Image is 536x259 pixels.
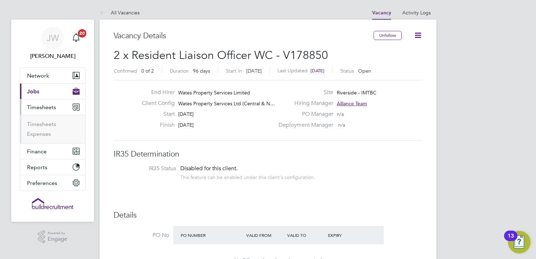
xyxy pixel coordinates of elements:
[32,198,73,209] img: buildrec-logo-retina.png
[48,230,67,236] span: Powered by
[340,68,354,74] label: Status
[20,68,85,83] button: Network
[114,68,137,74] label: Confirmed
[136,111,175,118] label: Start
[337,111,344,117] span: n/a
[20,144,85,159] button: Finance
[358,68,371,74] span: Open
[69,27,83,49] a: 20
[310,68,324,74] span: [DATE]
[114,210,422,220] h3: Details
[78,29,86,38] span: 20
[170,68,189,74] label: Duration
[114,232,169,239] label: PO No
[274,121,333,129] label: Deployment Manager
[337,89,376,96] span: Riverside - IMTBC
[27,121,56,127] a: Timesheets
[20,84,85,99] button: Jobs
[274,100,333,107] label: Hiring Manager
[178,111,194,117] span: [DATE]
[136,100,175,107] label: Client Config
[47,33,59,42] span: JW
[48,236,67,242] span: Engage
[338,122,345,128] span: n/a
[178,122,194,128] span: [DATE]
[226,68,242,74] label: Start In
[11,20,94,222] nav: Main navigation
[274,89,333,96] label: Site
[274,111,333,118] label: PO Manager
[27,88,39,95] span: Jobs
[136,121,175,129] label: Finish
[508,236,514,245] div: 13
[374,31,402,40] button: Unfollow
[326,229,367,241] div: Expiry
[178,100,275,107] span: Wates Property Services Ltd (Central & N…
[114,149,422,159] h3: IR35 Determination
[20,99,85,115] button: Timesheets
[27,180,57,186] span: Preferences
[402,9,431,16] a: Activity Logs
[20,27,86,60] a: JW[PERSON_NAME]
[179,229,244,241] div: PO Number
[20,175,85,191] button: Preferences
[121,165,176,172] label: IR35 Status
[27,131,51,137] a: Expenses
[246,68,262,74] span: [DATE]
[20,198,86,209] a: Go to home page
[244,229,286,241] div: Valid From
[141,68,154,74] span: 0 of 2
[38,230,68,244] a: Powered byEngage
[100,9,140,16] a: All Vacancies
[180,172,315,180] div: This feature can be enabled under this client's configuration.
[114,31,374,41] h3: Vacancy Details
[372,10,391,16] a: Vacancy
[337,100,367,107] span: Alliance Team
[27,104,56,111] span: Timesheets
[193,68,210,74] span: 96 days
[277,67,308,74] label: Last Updated
[27,72,49,79] span: Network
[20,159,85,175] button: Reports
[20,52,86,60] span: Josh Wakefield
[286,229,327,241] div: Valid To
[20,115,85,143] div: Timesheets
[136,89,175,96] label: End Hirer
[180,165,237,172] span: Disabled for this client.
[114,48,328,62] span: 2 x Resident Liaison Officer WC - V178850
[508,231,530,253] button: Open Resource Center, 13 new notifications
[27,164,47,171] span: Reports
[27,148,47,155] span: Finance
[178,89,250,96] span: Wates Property Services Limited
